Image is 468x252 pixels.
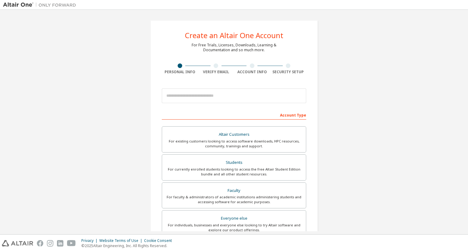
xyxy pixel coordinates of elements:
[57,240,63,247] img: linkedin.svg
[198,70,234,74] div: Verify Email
[81,243,175,248] p: © 2025 Altair Engineering, Inc. All Rights Reserved.
[2,240,33,247] img: altair_logo.svg
[99,238,144,243] div: Website Terms of Use
[166,130,302,139] div: Altair Customers
[81,238,99,243] div: Privacy
[192,43,276,52] div: For Free Trials, Licenses, Downloads, Learning & Documentation and so much more.
[162,110,306,120] div: Account Type
[166,223,302,232] div: For individuals, businesses and everyone else looking to try Altair software and explore our prod...
[166,186,302,195] div: Faculty
[270,70,307,74] div: Security Setup
[67,240,76,247] img: youtube.svg
[162,70,198,74] div: Personal Info
[166,167,302,177] div: For currently enrolled students looking to access the free Altair Student Edition bundle and all ...
[144,238,175,243] div: Cookie Consent
[166,214,302,223] div: Everyone else
[47,240,53,247] img: instagram.svg
[185,32,283,39] div: Create an Altair One Account
[234,70,270,74] div: Account Info
[3,2,79,8] img: Altair One
[166,158,302,167] div: Students
[166,139,302,149] div: For existing customers looking to access software downloads, HPC resources, community, trainings ...
[37,240,43,247] img: facebook.svg
[166,195,302,204] div: For faculty & administrators of academic institutions administering students and accessing softwa...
